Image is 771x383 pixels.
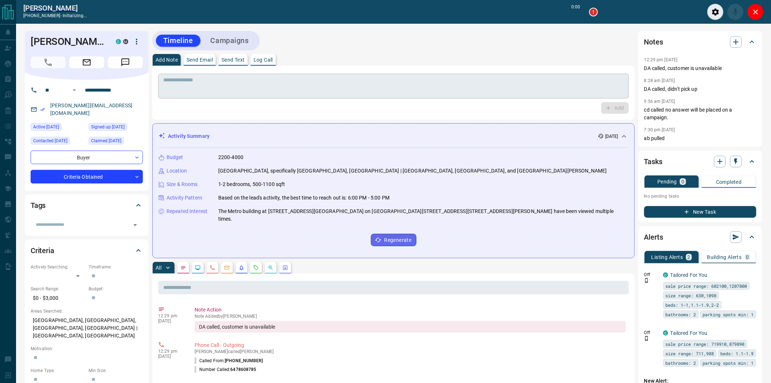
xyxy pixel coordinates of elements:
[253,265,259,271] svg: Requests
[254,57,273,62] p: Log Call
[666,311,696,318] span: bathrooms: 2
[666,301,719,309] span: beds: 1-1,1.1-1.9,2-2
[644,106,756,121] p: cd called no answer will be placed on a campaign.
[31,123,85,133] div: Sat Aug 09 2025
[31,242,143,259] div: Criteria
[195,314,626,319] p: Note Added by [PERSON_NAME]
[195,265,201,271] svg: Lead Browsing Activity
[187,57,213,62] p: Send Email
[89,264,143,270] p: Timeframe:
[203,35,256,47] button: Campaigns
[282,265,288,271] svg: Agent Actions
[158,313,184,318] p: 12:29 pm
[123,39,128,44] div: mrloft.ca
[168,132,210,140] p: Activity Summary
[195,349,626,354] p: [PERSON_NAME] called [PERSON_NAME]
[31,286,85,292] p: Search Range:
[670,330,708,336] a: Tailored For You
[644,135,756,142] p: ab pulled
[666,282,747,290] span: sale price range: 602100,1207800
[644,271,659,278] p: Off
[572,4,580,20] p: 0:00
[644,278,649,283] svg: Push Notification Only
[89,286,143,292] p: Budget:
[707,255,742,260] p: Building Alerts
[130,220,140,230] button: Open
[195,321,626,333] div: DA called, customer is unavailable
[666,359,696,367] span: bathrooms: 2
[31,200,46,211] h2: Tags
[268,265,274,271] svg: Opportunities
[167,208,207,215] p: Repeated Interest
[239,265,244,271] svg: Listing Alerts
[218,167,607,175] p: [GEOGRAPHIC_DATA], specifically [GEOGRAPHIC_DATA], [GEOGRAPHIC_DATA] | [GEOGRAPHIC_DATA], [GEOGRA...
[89,367,143,374] p: Min Size:
[31,367,85,374] p: Home Type:
[644,336,649,341] svg: Push Notification Only
[40,107,45,112] svg: Email Verified
[218,154,243,161] p: 2200-4000
[91,137,121,144] span: Claimed [DATE]
[707,4,724,20] div: Audio Settings
[644,156,662,167] h2: Tasks
[195,366,257,373] p: Number Called:
[225,358,263,363] span: [PHONE_NUMBER]
[644,36,663,48] h2: Notes
[63,13,87,18] span: initializing...
[31,197,143,214] div: Tags
[210,265,215,271] svg: Calls
[644,127,675,132] p: 7:30 pm [DATE]
[31,57,66,68] span: Call
[224,265,230,271] svg: Emails
[31,151,143,164] div: Buyer
[31,245,54,256] h2: Criteria
[644,231,663,243] h2: Alerts
[644,57,678,62] p: 12:29 pm [DATE]
[644,33,756,51] div: Notes
[746,255,749,260] p: 0
[663,330,668,336] div: condos.ca
[167,181,198,188] p: Size & Rooms
[23,12,87,19] p: [PHONE_NUMBER] -
[89,137,143,147] div: Sat Jun 28 2025
[644,99,675,104] p: 9:56 am [DATE]
[116,39,121,44] div: condos.ca
[747,4,764,20] div: Close
[218,181,285,188] p: 1-2 bedrooms, 500-1100 sqft
[33,137,67,144] span: Contacted [DATE]
[31,292,85,304] p: $0 - $3,000
[89,123,143,133] div: Sat Sep 23 2023
[31,170,143,183] div: Criteria Obtained
[69,57,104,68] span: Email
[180,265,186,271] svg: Notes
[703,311,754,318] span: parking spots min: 1
[50,102,133,116] a: [PERSON_NAME][EMAIL_ADDRESS][DOMAIN_NAME]
[644,78,675,83] p: 8:28 am [DATE]
[605,133,618,140] p: [DATE]
[644,153,756,170] div: Tasks
[158,349,184,354] p: 12:29 pm
[657,179,677,184] p: Pending
[371,234,416,246] button: Regenerate
[158,354,184,359] p: [DATE]
[663,272,668,278] div: condos.ca
[716,179,742,185] p: Completed
[195,341,626,349] p: Phone Call - Outgoing
[727,4,744,20] div: Mute
[156,265,161,270] p: All
[167,194,202,202] p: Activity Pattern
[23,4,87,12] a: [PERSON_NAME]
[222,57,245,62] p: Send Text
[644,65,756,72] p: DA called, customer is unavailable
[31,314,143,342] p: [GEOGRAPHIC_DATA], [GEOGRAPHIC_DATA], [GEOGRAPHIC_DATA], [GEOGRAPHIC_DATA] | [GEOGRAPHIC_DATA], [...
[666,292,717,299] span: size range: 630,1098
[218,194,390,202] p: Based on the lead's activity, the best time to reach out is: 6:00 PM - 5:00 PM
[31,345,143,352] p: Motivation:
[167,167,187,175] p: Location
[156,57,178,62] p: Add Note
[195,306,626,314] p: Note Action
[703,359,754,367] span: parking spots min: 1
[721,350,754,357] span: beds: 1.1-1.9
[666,350,714,357] span: size range: 711,988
